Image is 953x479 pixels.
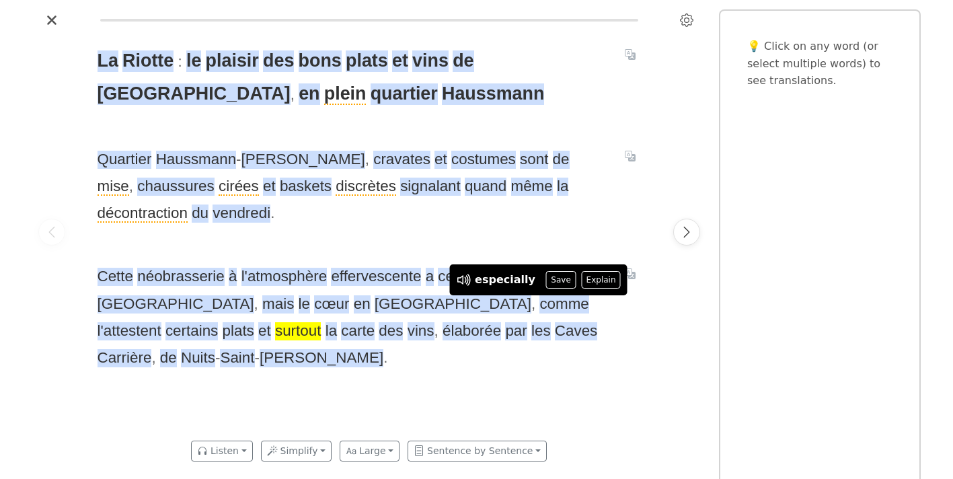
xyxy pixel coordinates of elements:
span: l'atmosphère [241,268,328,286]
span: le [186,50,201,72]
button: Save [546,271,576,289]
button: Next page [673,219,700,246]
span: des [263,50,294,72]
span: néobrasserie [137,268,224,286]
span: certes [438,268,479,286]
span: et [434,151,447,169]
span: plats [346,50,388,72]
span: Carrière [98,349,152,367]
span: du [192,205,208,223]
span: , [151,349,155,366]
span: vendredi [213,205,270,223]
span: . [270,205,274,221]
span: plein [324,83,367,105]
span: quartier [371,83,438,105]
span: Saint [220,349,254,367]
span: l'attestent [98,322,161,340]
span: sont [520,151,548,169]
span: et [392,50,408,72]
span: Haussmann [442,83,544,105]
span: a [426,268,434,286]
span: mise [98,178,129,196]
span: chaussures [137,178,215,196]
span: Riotte [122,50,174,72]
span: vins [412,50,449,72]
span: les [531,322,551,340]
div: Reading progress [100,19,638,22]
span: la [557,178,568,196]
button: Settings [676,9,697,31]
p: 💡 Click on any word (or select multiple words) to see translations. [747,38,892,89]
span: quand [465,178,506,196]
span: certains [165,322,218,340]
span: effervescente [331,268,421,286]
span: , [434,322,439,339]
span: comme [539,295,588,314]
span: : [178,53,182,70]
span: de [453,50,473,72]
span: élaborée [443,322,501,340]
span: décontraction [98,205,188,223]
span: - [255,349,260,366]
span: le [299,295,310,314]
span: - [236,151,241,168]
span: la [326,322,337,340]
span: vins [408,322,434,340]
span: mais [262,295,294,314]
span: signalant [400,178,461,196]
span: discrètes [336,178,396,196]
span: [PERSON_NAME] [260,349,383,367]
span: et [258,322,271,340]
span: en [299,83,319,105]
div: especially [475,272,535,288]
span: bons [299,50,342,72]
span: en [354,295,371,314]
span: [PERSON_NAME] [241,151,365,169]
span: de [160,349,177,367]
button: Close [41,9,63,31]
span: , [365,151,369,168]
span: , [531,295,535,312]
button: Translate sentence [619,148,641,164]
button: Translate sentence [619,265,641,281]
span: à [229,268,237,286]
span: baskets [280,178,332,196]
button: Explain [581,271,621,289]
span: surtout [275,322,321,340]
span: et [263,178,276,196]
span: . [383,349,387,366]
button: Listen [191,441,253,462]
span: [GEOGRAPHIC_DATA] [375,295,531,314]
span: - [215,349,220,366]
span: , [129,178,133,194]
span: , [254,295,258,312]
span: Cette [98,268,134,286]
span: Caves [555,322,597,340]
span: [GEOGRAPHIC_DATA] [98,295,254,314]
span: même [511,178,553,196]
span: Nuits [181,349,215,367]
span: Haussmann [156,151,236,169]
span: cœur [314,295,349,314]
span: plaisir [206,50,259,72]
span: par [505,322,527,340]
button: Previous page [38,219,65,246]
button: Sentence by Sentence [408,441,547,462]
span: , [291,86,295,103]
button: Translate sentence [619,46,641,63]
span: carte [341,322,375,340]
span: costumes [451,151,516,169]
span: La [98,50,118,72]
button: Large [340,441,399,462]
span: cravates [373,151,430,169]
span: plats [223,322,254,340]
span: des [379,322,403,340]
button: Simplify [261,441,332,462]
span: de [553,151,570,169]
span: cirées [219,178,259,196]
span: Quartier [98,151,152,169]
span: [GEOGRAPHIC_DATA] [98,83,291,105]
